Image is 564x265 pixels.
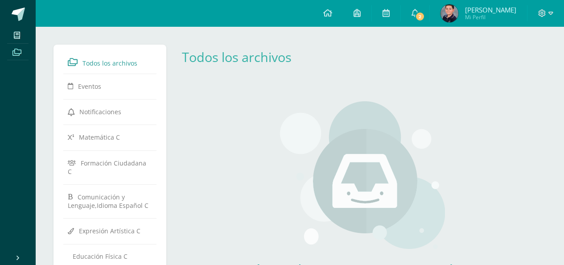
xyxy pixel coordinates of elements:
span: Notificaciones [79,108,121,116]
span: Matemática C [79,133,120,141]
a: Expresión Artística C [68,223,152,239]
span: [PERSON_NAME] [465,5,516,14]
a: Educación Física C [68,248,152,264]
a: Todos los archivos [182,48,292,66]
a: Formación Ciudadana C [68,155,152,179]
a: Todos los archivos [68,54,152,70]
span: Comunicación y Lenguaje,Idioma Español C [68,193,148,210]
a: Comunicación y Lenguaje,Idioma Español C [68,189,152,213]
span: Educación Física C [73,252,128,261]
img: stages.png [280,101,445,253]
a: Matemática C [68,129,152,145]
div: Todos los archivos [182,48,305,66]
span: Todos los archivos [82,59,137,67]
span: Expresión Artística C [79,227,140,235]
span: Formación Ciudadana C [68,158,146,175]
a: Notificaciones [68,104,152,120]
img: a2412bf76b1055ed2ca12dd74e191724.png [440,4,458,22]
span: 2 [415,12,425,21]
span: Mi Perfil [465,13,516,21]
span: Eventos [78,82,101,91]
a: Eventos [68,78,152,94]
